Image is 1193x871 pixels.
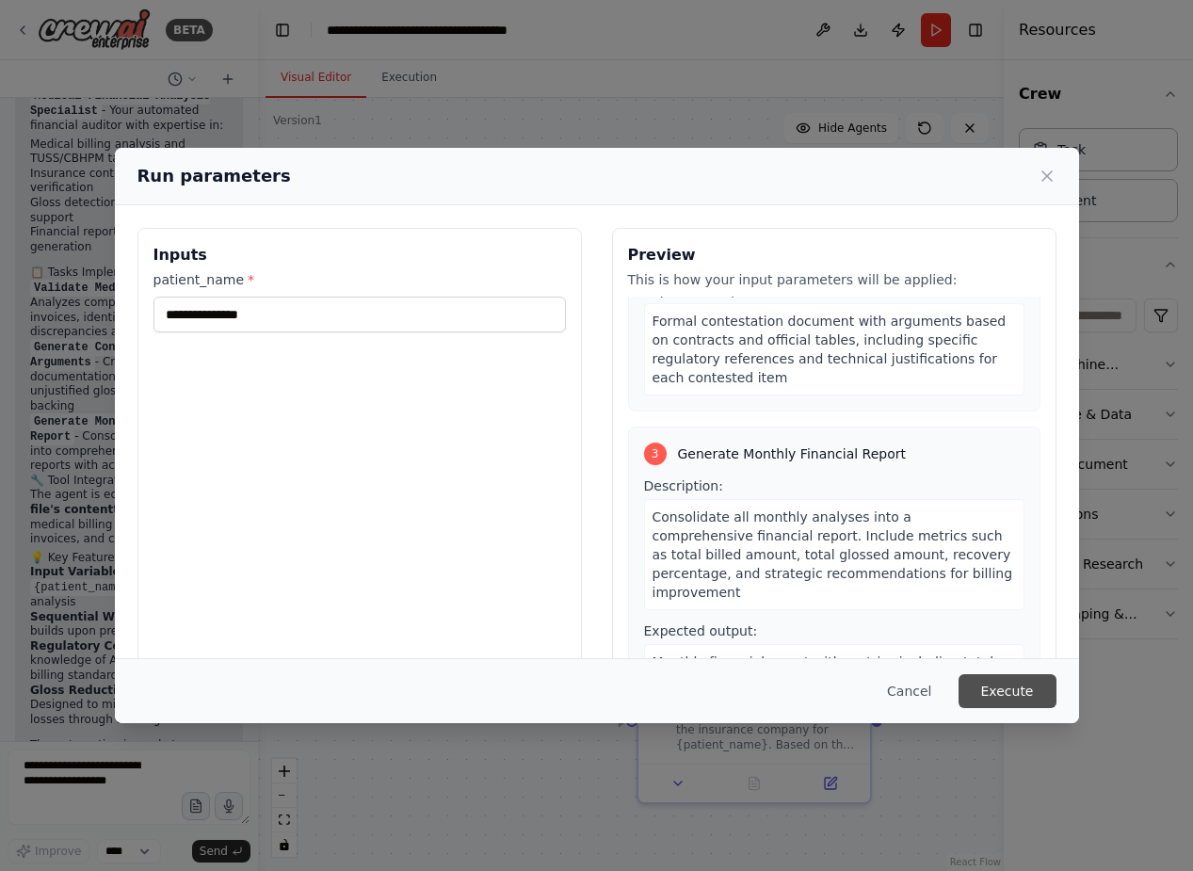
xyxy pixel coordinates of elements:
[644,443,667,465] div: 3
[628,244,1040,266] h3: Preview
[153,244,566,266] h3: Inputs
[137,163,291,189] h2: Run parameters
[644,623,758,638] span: Expected output:
[678,444,907,463] span: Generate Monthly Financial Report
[959,674,1056,708] button: Execute
[653,314,1007,385] span: Formal contestation document with arguments based on contracts and official tables, including spe...
[628,270,1040,289] p: This is how your input parameters will be applied:
[153,270,566,289] label: patient_name
[653,509,1013,600] span: Consolidate all monthly analyses into a comprehensive financial report. Include metrics such as t...
[872,674,946,708] button: Cancel
[644,478,723,493] span: Description:
[653,654,994,726] span: Monthly financial report with metrics including total billed, total glossed, recovery percentage,...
